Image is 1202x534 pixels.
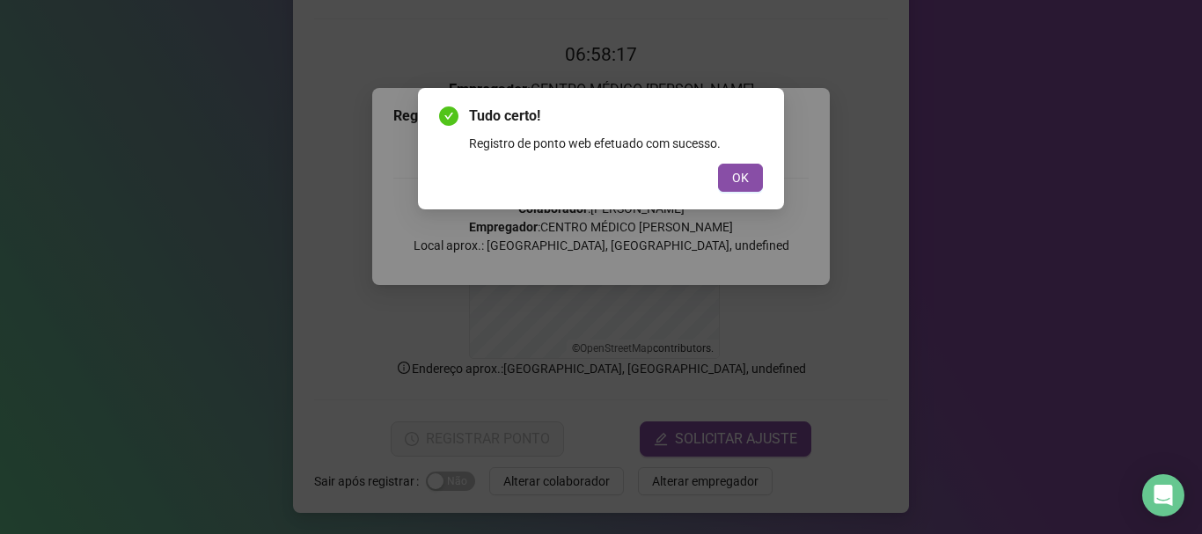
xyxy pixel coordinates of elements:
div: Open Intercom Messenger [1142,474,1184,516]
div: Registro de ponto web efetuado com sucesso. [469,134,763,153]
span: check-circle [439,106,458,126]
span: Tudo certo! [469,106,763,127]
button: OK [718,164,763,192]
span: OK [732,168,749,187]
